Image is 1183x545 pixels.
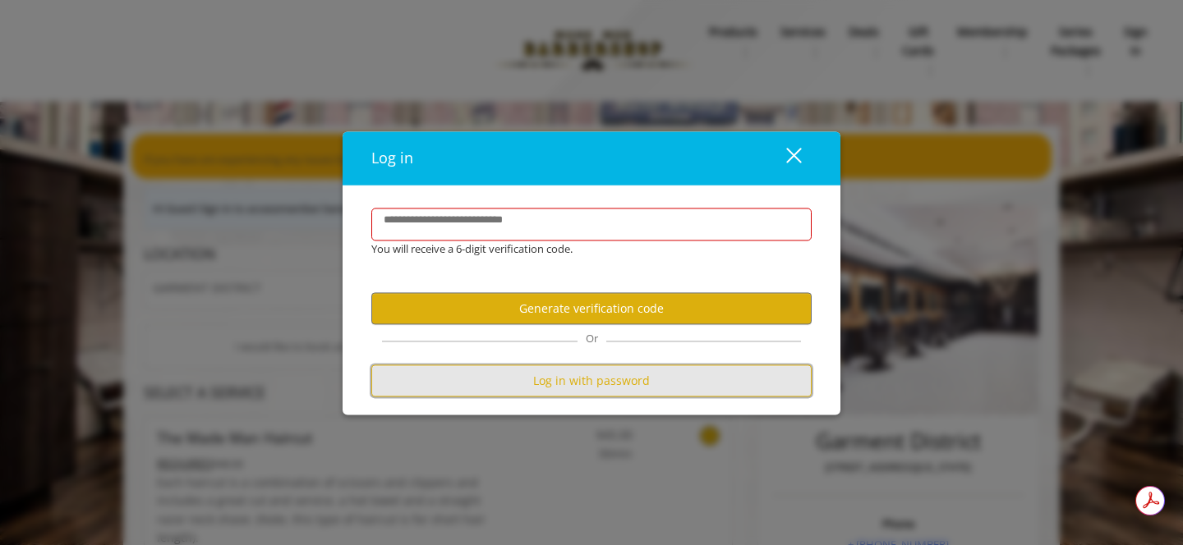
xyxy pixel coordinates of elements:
span: Or [578,332,606,346]
div: close dialog [767,146,800,171]
button: Generate verification code [371,293,812,325]
button: Log in with password [371,365,812,397]
button: close dialog [756,142,812,176]
div: You will receive a 6-digit verification code. [359,241,799,259]
span: Log in [371,149,413,168]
